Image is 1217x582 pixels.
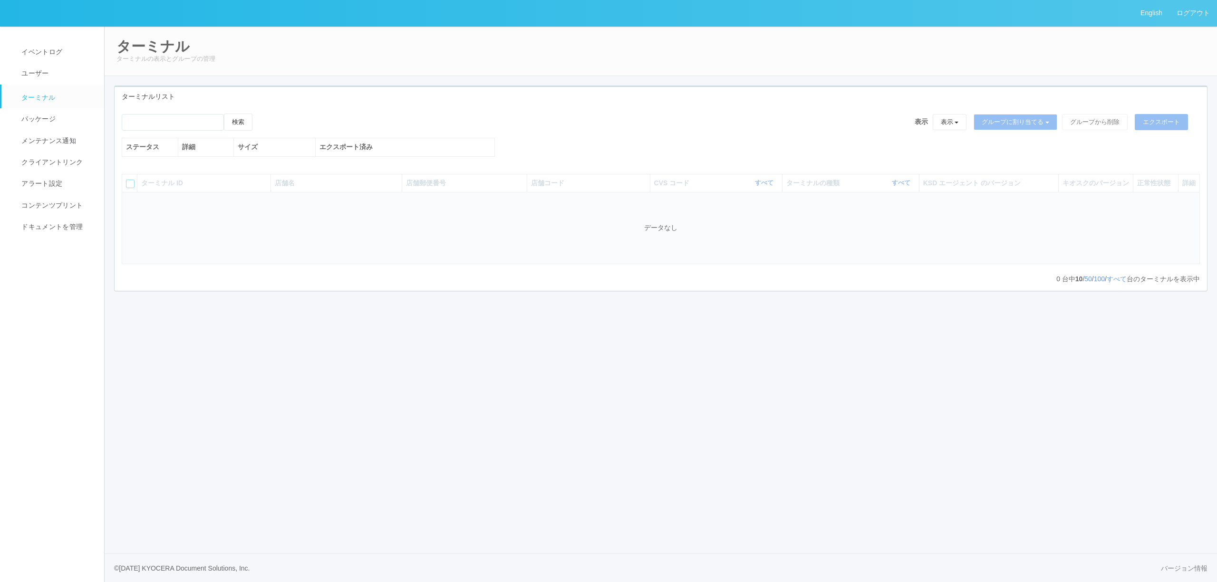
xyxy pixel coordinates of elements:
[19,137,76,144] span: メンテナンス通知
[1,108,113,130] a: パッケージ
[1062,114,1128,130] button: グループから削除
[1062,179,1129,187] span: キオスクのバージョン
[126,142,174,152] div: ステータス
[923,179,1021,187] span: KSD エージェント のバージョン
[1,130,113,152] a: メンテナンス通知
[115,87,1207,106] div: ターミナルリスト
[1056,274,1200,284] p: 台中 / / / 台のターミナルを表示中
[141,178,267,188] div: ターミナル ID
[19,94,56,101] span: ターミナル
[224,114,252,131] button: 検索
[116,38,1205,54] h2: ターミナル
[116,54,1205,64] p: ターミナルの表示とグループの管理
[1,63,113,84] a: ユーザー
[406,179,446,187] span: 店舗郵便番号
[1,195,113,216] a: コンテンツプリント
[1161,563,1207,573] a: バージョン情報
[1,152,113,173] a: クライアントリンク
[1182,178,1196,188] div: 詳細
[753,178,778,188] button: すべて
[892,179,913,186] a: すべて
[1,216,113,238] a: ドキュメントを管理
[1135,114,1188,130] button: エクスポート
[974,114,1057,130] button: グループに割り当てる
[19,180,62,187] span: アラート設定
[122,192,1200,264] td: データなし
[19,201,83,209] span: コンテンツプリント
[933,114,967,130] button: 表示
[1075,275,1083,283] span: 10
[19,48,62,56] span: イベントログ
[182,142,230,152] div: 詳細
[1084,275,1092,283] a: 50
[275,179,295,187] span: 店舗名
[19,158,83,166] span: クライアントリンク
[1,85,113,108] a: ターミナル
[114,564,250,572] span: © [DATE] KYOCERA Document Solutions, Inc.
[889,178,915,188] button: すべて
[1137,179,1170,187] span: 正常性状態
[1,41,113,63] a: イベントログ
[19,223,83,230] span: ドキュメントを管理
[1056,275,1062,283] span: 0
[786,178,842,188] span: ターミナルの種類
[19,69,48,77] span: ユーザー
[654,178,692,188] span: CVS コード
[755,179,776,186] a: すべて
[915,117,928,127] span: 表示
[238,142,311,152] div: サイズ
[1,173,113,194] a: アラート設定
[1094,275,1105,283] a: 100
[19,115,56,123] span: パッケージ
[319,142,491,152] div: エクスポート済み
[531,179,564,187] span: 店舗コード
[1107,275,1127,283] a: すべて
